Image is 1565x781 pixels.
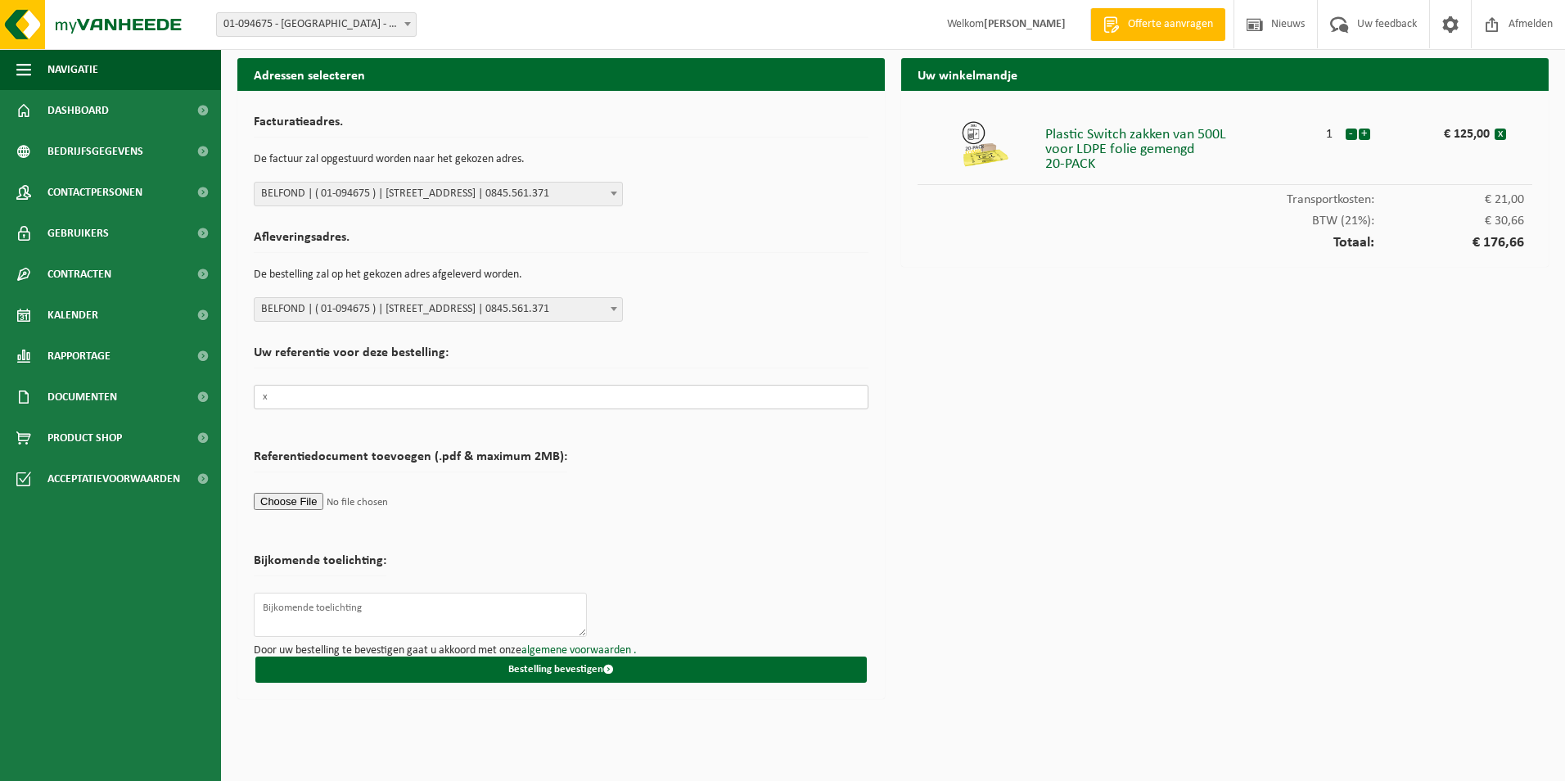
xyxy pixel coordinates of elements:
[47,49,98,90] span: Navigatie
[254,297,623,322] span: BELFOND | ( 01-094675 ) | LEPELSTRAAT 20+, 9660 MICHELBEKE | 0845.561.371
[254,231,868,253] h2: Afleveringsadres.
[254,115,868,138] h2: Facturatieadres.
[1045,120,1315,172] div: Plastic Switch zakken van 500L voor LDPE folie gemengd 20-PACK
[918,228,1532,251] div: Totaal:
[1374,193,1524,206] span: € 21,00
[47,295,98,336] span: Kalender
[1315,120,1345,141] div: 1
[217,13,416,36] span: 01-094675 - BELFOND - MICHELBEKE
[254,346,868,368] h2: Uw referentie voor deze bestelling:
[254,645,868,657] p: Door uw bestelling te bevestigen gaat u akkoord met onze
[1374,236,1524,251] span: € 176,66
[216,12,417,37] span: 01-094675 - BELFOND - MICHELBEKE
[47,131,143,172] span: Bedrijfsgegevens
[255,183,622,205] span: BELFOND | ( 01-094675 ) | LEPELSTRAAT 20+, 9660 MICHELBEKE | 0845.561.371
[1346,129,1357,140] button: -
[918,206,1532,228] div: BTW (21%):
[47,377,117,418] span: Documenten
[47,458,180,499] span: Acceptatievoorwaarden
[255,657,867,683] button: Bestelling bevestigen
[47,336,110,377] span: Rapportage
[521,644,637,657] a: algemene voorwaarden .
[1374,214,1524,228] span: € 30,66
[1405,120,1495,141] div: € 125,00
[254,554,386,576] h2: Bijkomende toelichting:
[254,182,623,206] span: BELFOND | ( 01-094675 ) | LEPELSTRAAT 20+, 9660 MICHELBEKE | 0845.561.371
[254,450,567,472] h2: Referentiedocument toevoegen (.pdf & maximum 2MB):
[984,18,1066,30] strong: [PERSON_NAME]
[1495,129,1506,140] button: x
[237,58,885,90] h2: Adressen selecteren
[1359,129,1370,140] button: +
[47,254,111,295] span: Contracten
[254,261,868,289] p: De bestelling zal op het gekozen adres afgeleverd worden.
[47,90,109,131] span: Dashboard
[47,172,142,213] span: Contactpersonen
[961,120,1010,169] img: 01-999964
[254,146,868,174] p: De factuur zal opgestuurd worden naar het gekozen adres.
[255,298,622,321] span: BELFOND | ( 01-094675 ) | LEPELSTRAAT 20+, 9660 MICHELBEKE | 0845.561.371
[1090,8,1225,41] a: Offerte aanvragen
[1124,16,1217,33] span: Offerte aanvragen
[918,185,1532,206] div: Transportkosten:
[47,213,109,254] span: Gebruikers
[47,418,122,458] span: Product Shop
[901,58,1549,90] h2: Uw winkelmandje
[254,385,868,409] input: Uw referentie voor deze bestelling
